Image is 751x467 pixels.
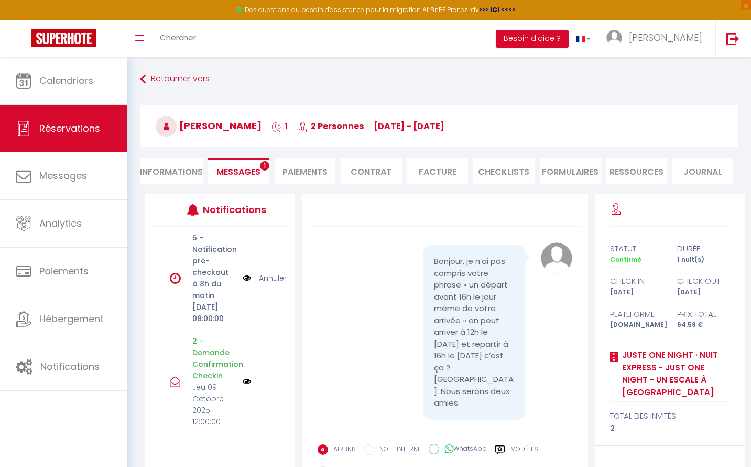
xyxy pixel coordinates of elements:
[140,70,738,89] a: Retourner vers
[260,161,269,171] span: 1
[603,275,670,288] div: check in
[192,232,235,301] p: 5 - Notification pre-checkout à 8h du matin
[328,444,356,456] label: AIRBNB
[39,169,87,182] span: Messages
[39,74,93,87] span: Calendriers
[603,320,670,330] div: [DOMAIN_NAME]
[140,158,203,184] li: Informations
[152,20,204,57] a: Chercher
[540,158,601,184] li: FORMULAIRES
[243,272,251,284] img: NO IMAGE
[610,410,730,422] div: total des invités
[610,422,730,435] div: 2
[670,308,737,321] div: Prix total
[341,158,402,184] li: Contrat
[496,30,569,48] button: Besoin d'aide ?
[670,275,737,288] div: check out
[243,377,251,386] img: NO IMAGE
[473,158,535,184] li: CHECKLISTS
[598,20,715,57] a: ... [PERSON_NAME]
[271,120,288,132] span: 1
[31,29,96,47] img: Super Booking
[670,320,737,330] div: 64.59 €
[407,158,469,184] li: Facture
[192,335,235,381] p: 2 - Demande Confirmation Checkin
[216,166,260,178] span: Messages
[156,119,262,132] span: [PERSON_NAME]
[39,122,100,135] span: Réservations
[670,288,737,298] div: [DATE]
[39,312,104,325] span: Hébergement
[259,272,287,284] a: Annuler
[606,158,667,184] li: Ressources
[541,242,572,274] img: avatar.png
[603,308,670,321] div: Plateforme
[479,5,516,14] a: >>> ICI <<<<
[374,120,444,132] span: [DATE] - [DATE]
[374,444,421,456] label: NOTE INTERNE
[275,158,336,184] li: Paiements
[610,255,641,264] span: Confirmé
[192,301,235,324] p: [DATE] 08:00:00
[726,32,739,45] img: logout
[618,349,730,398] a: JUSTE ONE NIGHT · Nuit Express - JUST ONE NIGHT - Un Escale à [GEOGRAPHIC_DATA]
[160,32,196,43] span: Chercher
[439,444,487,455] label: WhatsApp
[603,288,670,298] div: [DATE]
[510,444,538,458] label: Modèles
[672,158,734,184] li: Journal
[40,360,100,373] span: Notifications
[629,31,702,44] span: [PERSON_NAME]
[192,381,235,428] p: Jeu 09 Octobre 2025 12:00:00
[603,242,670,255] div: statut
[203,198,259,221] h3: Notifications
[298,120,364,132] span: 2 Personnes
[39,264,89,278] span: Paiements
[606,30,622,46] img: ...
[434,256,515,409] pre: Bonjour, je n’ai pas compris votre phrase « un départ avant 16h le jour même de votre arrivée » o...
[670,242,737,255] div: durée
[39,217,82,230] span: Analytics
[670,255,737,265] div: 1 nuit(s)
